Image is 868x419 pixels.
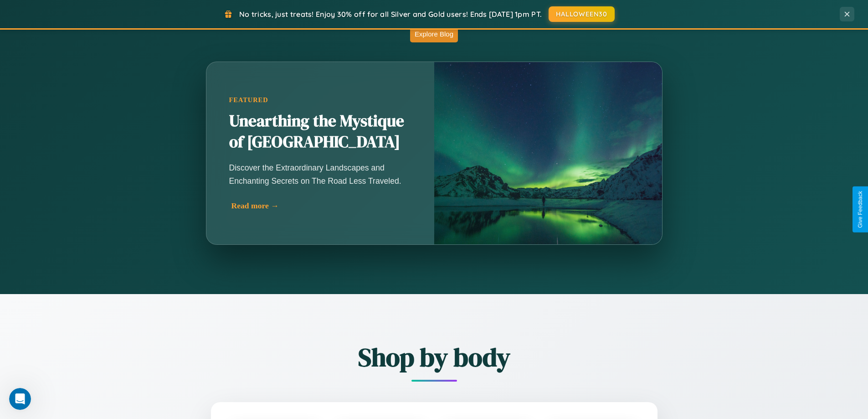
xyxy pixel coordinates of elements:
[229,96,411,104] div: Featured
[231,201,414,211] div: Read more →
[239,10,542,19] span: No tricks, just treats! Enjoy 30% off for all Silver and Gold users! Ends [DATE] 1pm PT.
[410,26,458,42] button: Explore Blog
[857,191,863,228] div: Give Feedback
[229,161,411,187] p: Discover the Extraordinary Landscapes and Enchanting Secrets on The Road Less Traveled.
[549,6,615,22] button: HALLOWEEN30
[229,111,411,153] h2: Unearthing the Mystique of [GEOGRAPHIC_DATA]
[9,388,31,410] iframe: Intercom live chat
[161,340,708,375] h2: Shop by body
